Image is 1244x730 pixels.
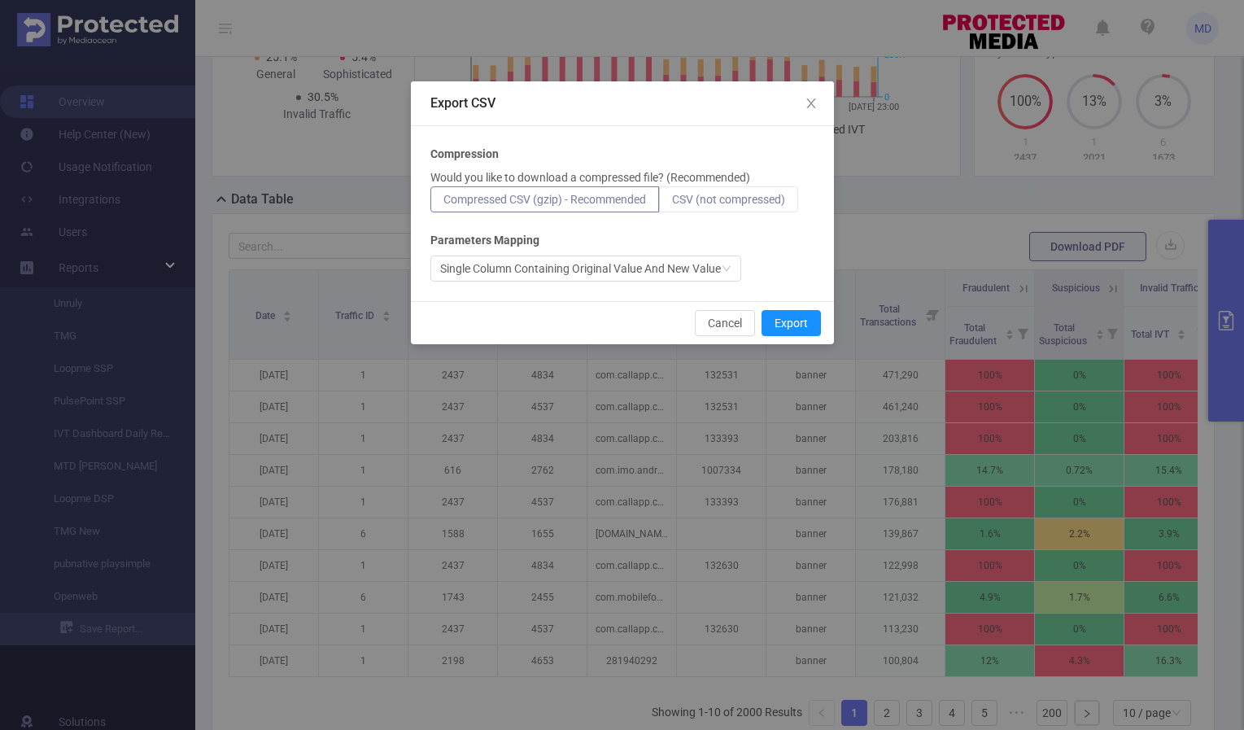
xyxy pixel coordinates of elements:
[443,193,646,206] span: Compressed CSV (gzip) - Recommended
[722,264,731,275] i: icon: down
[430,169,750,186] p: Would you like to download a compressed file? (Recommended)
[430,146,499,163] b: Compression
[440,256,721,281] div: Single Column Containing Original Value And New Value
[430,232,539,249] b: Parameters Mapping
[762,310,821,336] button: Export
[430,94,814,112] div: Export CSV
[672,193,785,206] span: CSV (not compressed)
[695,310,755,336] button: Cancel
[805,97,818,110] i: icon: close
[788,81,834,127] button: Close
